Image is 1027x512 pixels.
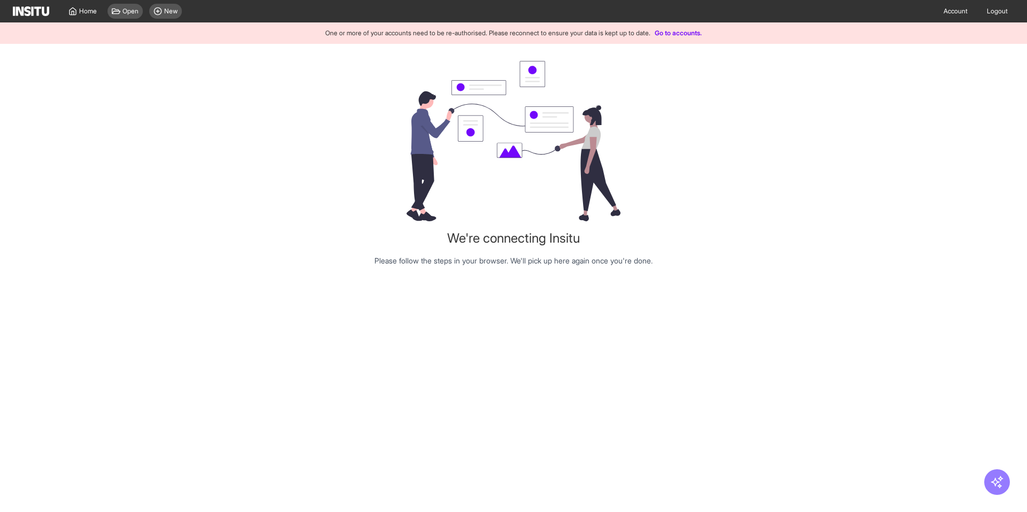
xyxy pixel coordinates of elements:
[447,230,580,247] h1: We're connecting Insitu
[79,7,97,15] span: Home
[13,6,49,16] img: Logo
[374,255,653,266] p: Please follow the steps in your browser. We'll pick up here again once you're done.
[122,7,139,15] span: Open
[164,7,178,15] span: New
[655,29,702,37] a: Go to accounts.
[325,29,650,37] span: One or more of your accounts need to be re-authorised. Please reconnect to ensure your data is ke...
